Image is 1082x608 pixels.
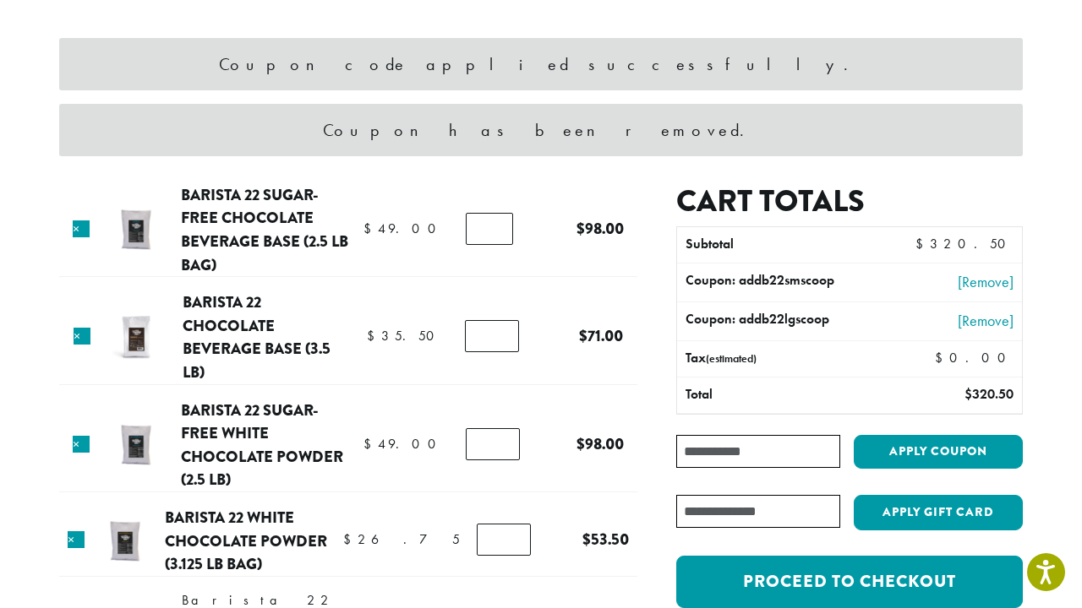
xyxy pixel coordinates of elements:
bdi: 49.00 [363,435,444,453]
span: $ [577,217,585,240]
span: $ [363,435,378,453]
span: $ [363,220,378,237]
span: $ [582,528,591,551]
span: $ [577,432,585,455]
div: Coupon code applied successfully. [59,38,1023,90]
a: Remove this item [68,531,85,548]
a: Barista 22 Chocolate Beverage Base (3.5 lb) [183,290,331,383]
input: Product quantity [477,524,531,556]
span: $ [965,385,972,403]
a: Barista 22 White Chocolate Powder (3.125 lb bag) [165,506,327,575]
a: [Remove] [893,270,1014,293]
span: $ [915,235,930,252]
input: Product quantity [466,213,512,245]
h2: Cart totals [676,183,1023,220]
a: Remove this item [73,220,90,237]
img: Barista 22 Sugar-Free Chocolate Beverage Base [108,202,163,257]
span: $ [343,530,358,548]
a: Proceed to checkout [676,556,1023,608]
img: Barista 22 Sweet Ground White Chocolate Powder [97,513,152,568]
th: Coupon: addb22smscoop [677,263,884,301]
a: Remove this item [73,436,90,453]
a: Barista 22 Sugar-Free Chocolate Beverage Base (2.5 lb bag) [181,183,348,276]
a: [Remove] [893,309,1014,332]
small: (estimated) [706,351,757,366]
bdi: 98.00 [577,432,624,455]
a: Remove this item [74,328,90,345]
img: Barista 22 Chocolate Beverage Base [109,310,164,365]
bdi: 320.50 [965,385,1014,403]
input: Product quantity [466,428,520,460]
th: Subtotal [677,227,884,263]
span: $ [579,324,587,347]
bdi: 53.50 [582,528,629,551]
bdi: 98.00 [577,217,624,240]
input: Product quantity [465,320,519,352]
th: Total [677,377,884,413]
button: Apply coupon [854,435,1023,470]
bdi: 320.50 [915,235,1014,252]
bdi: 26.75 [343,530,460,548]
button: Apply Gift Card [854,495,1023,530]
th: Coupon: addb22lgscoop [677,302,884,340]
th: Tax [677,341,921,377]
img: Barista 22 Sugar Free White Chocolate Powder [108,417,163,472]
bdi: 49.00 [363,220,444,237]
a: Barista 22 Sugar-Free White Chocolate Powder (2.5 lb) [181,399,343,491]
span: $ [367,327,381,345]
div: Coupon has been removed. [59,104,1023,156]
span: $ [935,349,949,366]
bdi: 0.00 [935,349,1014,366]
bdi: 35.50 [367,327,442,345]
bdi: 71.00 [579,324,623,347]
